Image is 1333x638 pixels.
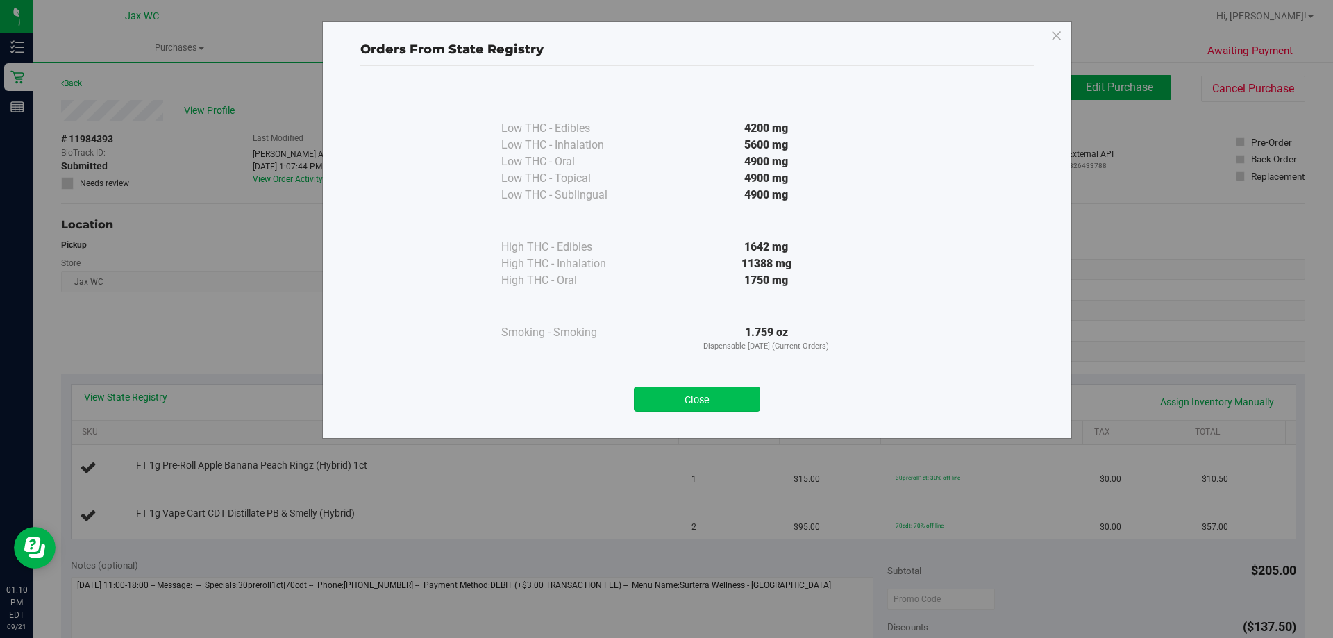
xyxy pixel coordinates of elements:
div: 4200 mg [640,120,893,137]
div: 4900 mg [640,187,893,203]
div: 4900 mg [640,170,893,187]
div: Low THC - Inhalation [501,137,640,153]
div: Low THC - Edibles [501,120,640,137]
span: Orders From State Registry [360,42,544,57]
div: Low THC - Oral [501,153,640,170]
div: 1.759 oz [640,324,893,353]
iframe: Resource center [14,527,56,569]
div: 4900 mg [640,153,893,170]
div: High THC - Oral [501,272,640,289]
button: Close [634,387,760,412]
div: 1642 mg [640,239,893,255]
div: Low THC - Topical [501,170,640,187]
div: Smoking - Smoking [501,324,640,341]
div: 11388 mg [640,255,893,272]
div: 1750 mg [640,272,893,289]
p: Dispensable [DATE] (Current Orders) [640,341,893,353]
div: High THC - Inhalation [501,255,640,272]
div: Low THC - Sublingual [501,187,640,203]
div: 5600 mg [640,137,893,153]
div: High THC - Edibles [501,239,640,255]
